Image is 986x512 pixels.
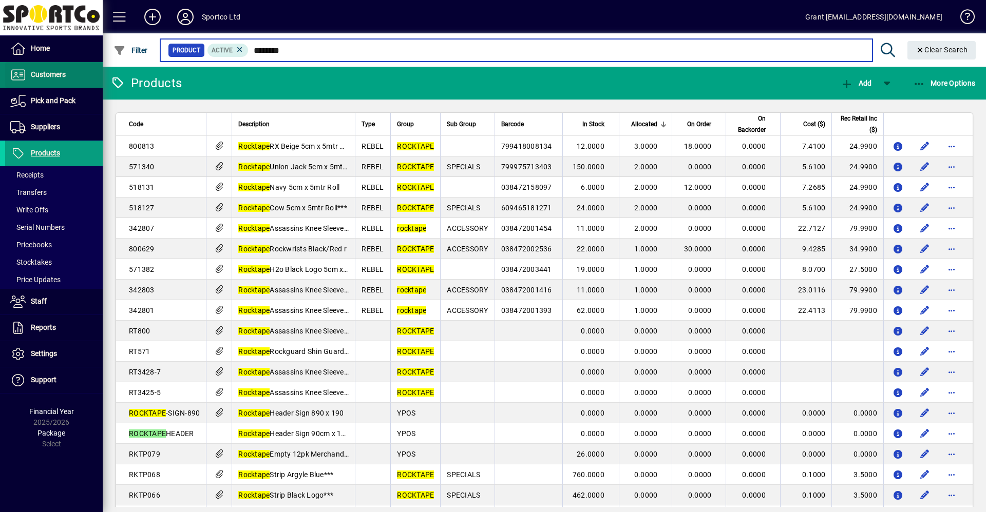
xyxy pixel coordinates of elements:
[569,119,614,130] div: In Stock
[238,204,270,212] em: Rocktape
[5,184,103,201] a: Transfers
[831,218,883,239] td: 79.9900
[577,204,604,212] span: 24.0000
[688,388,712,397] span: 0.0000
[397,163,434,171] em: ROCKTAPE
[838,74,874,92] button: Add
[397,409,415,417] span: YPOS
[838,113,877,135] span: Rec Retail Inc ($)
[831,156,883,177] td: 24.9900
[129,470,160,479] span: RKTP068
[501,142,552,150] span: 799418008134
[447,245,488,253] span: ACCESSORY
[362,265,384,273] span: REBEL
[943,384,960,401] button: More options
[742,327,766,335] span: 0.0000
[581,409,604,417] span: 0.0000
[31,149,60,157] span: Products
[5,88,103,114] a: Pick and Pack
[831,464,883,485] td: 3.5000
[238,409,270,417] em: Rocktape
[917,200,933,216] button: Edit
[238,142,270,150] em: Rocktape
[5,271,103,288] a: Price Updates
[577,245,604,253] span: 22.0000
[362,286,384,294] span: REBEL
[917,138,933,154] button: Edit
[780,218,832,239] td: 22.7127
[780,259,832,280] td: 8.0700
[780,403,832,423] td: 0.0000
[129,306,155,314] span: 342801
[917,364,933,380] button: Edit
[129,429,194,438] span: HEADER
[238,286,407,294] span: Assassins Knee Sleeve 5mm Black Large r
[238,368,382,376] span: Assassins Knee Sleeve 7mm Black
[397,286,426,294] em: rocktape
[634,224,658,232] span: 2.0000
[238,388,382,397] span: Assassins Knee Sleeve Black 5mm
[238,327,270,335] em: Rocktape
[397,245,434,253] em: ROCKTAPE
[238,265,375,273] span: H2o Black Logo 5cm x 5mtr Roll
[634,265,658,273] span: 1.0000
[31,44,50,52] span: Home
[732,113,774,135] div: On Backorder
[688,286,712,294] span: 0.0000
[10,188,47,196] span: Transfers
[447,163,480,171] span: SPECIALS
[780,280,832,300] td: 23.0116
[907,41,976,60] button: Clear
[129,450,160,458] span: RKTP079
[634,388,658,397] span: 0.0000
[31,123,60,131] span: Suppliers
[397,470,434,479] em: ROCKTAPE
[742,265,766,273] span: 0.0000
[113,46,148,54] span: Filter
[831,239,883,259] td: 34.9900
[5,253,103,271] a: Stocktakes
[742,347,766,356] span: 0.0000
[129,368,161,376] span: RT3428-7
[447,119,488,130] div: Sub Group
[397,119,434,130] div: Group
[238,306,270,314] em: Rocktape
[917,159,933,175] button: Edit
[581,388,604,397] span: 0.0000
[397,224,426,232] em: rocktape
[238,265,270,273] em: Rocktape
[780,239,832,259] td: 9.4285
[136,8,169,26] button: Add
[10,223,65,231] span: Serial Numbers
[238,368,270,376] em: Rocktape
[688,470,712,479] span: 0.0000
[111,41,150,60] button: Filter
[238,286,270,294] em: Rocktape
[831,259,883,280] td: 27.5000
[688,347,712,356] span: 0.0000
[831,403,883,423] td: 0.0000
[10,206,48,214] span: Write Offs
[173,45,200,55] span: Product
[582,119,604,130] span: In Stock
[917,343,933,360] button: Edit
[129,224,155,232] span: 342807
[238,183,339,191] span: Navy 5cm x 5mtr Roll
[238,450,270,458] em: Rocktape
[631,119,657,130] span: Allocated
[688,265,712,273] span: 0.0000
[362,204,384,212] span: REBEL
[129,327,150,335] span: RT800
[10,275,61,284] span: Price Updates
[238,347,368,356] span: Rockguard Shin Guards Black
[581,368,604,376] span: 0.0000
[129,119,143,130] span: Code
[943,323,960,339] button: More options
[943,159,960,175] button: More options
[917,179,933,195] button: Edit
[238,409,344,417] span: Header Sign 890 x 190
[634,347,658,356] span: 0.0000
[31,376,56,384] span: Support
[10,171,44,179] span: Receipts
[577,306,604,314] span: 62.0000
